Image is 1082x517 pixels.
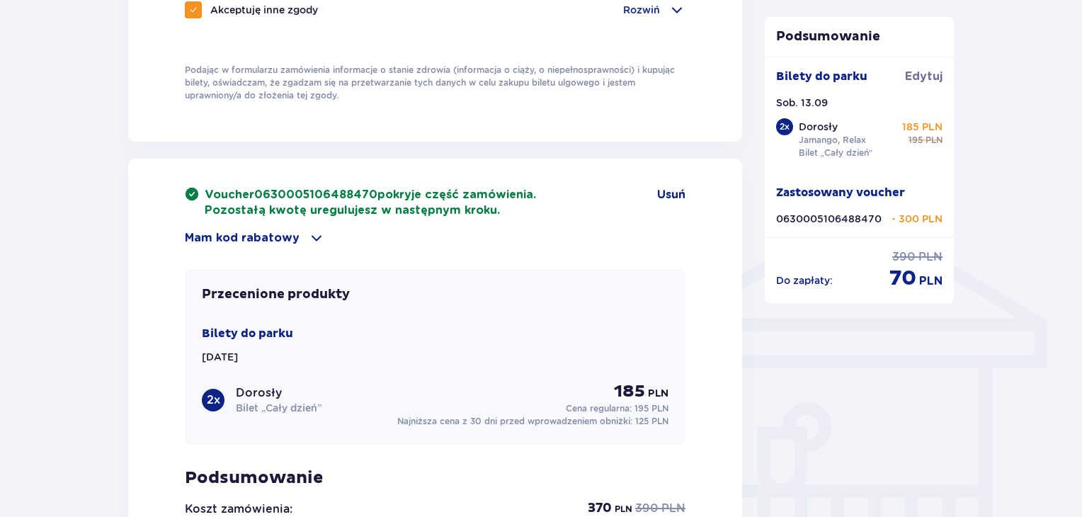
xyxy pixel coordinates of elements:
[799,134,866,147] p: Jamango, Relax
[892,249,916,265] p: 390
[918,249,943,265] p: PLN
[902,120,943,134] p: 185 PLN
[615,503,632,516] p: PLN
[236,401,321,415] p: Bilet „Cały dzień”
[614,381,645,402] p: 185
[635,501,659,516] p: 390
[926,134,943,147] p: PLN
[202,286,350,303] p: Przecenione produkty
[202,350,238,364] p: [DATE]
[909,134,923,147] p: 195
[661,501,685,516] p: PLN
[776,118,793,135] div: 2 x
[799,147,873,159] p: Bilet „Cały dzień”
[889,265,916,292] p: 70
[185,501,292,517] p: Koszt zamówienia:
[919,273,943,289] p: PLN
[776,212,882,226] p: 0630005106488470
[236,385,282,401] p: Dorosły
[202,389,224,411] div: 2 x
[210,3,318,17] p: Akceptuję inne zgody
[254,189,377,200] span: 0630005106488470
[205,187,536,218] p: Voucher pokryje część zamówienia. Pozostałą kwotę uregulujesz w następnym kroku.
[566,402,668,415] p: Cena regularna:
[799,120,838,134] p: Dorosły
[588,500,612,517] p: 370
[623,3,660,17] p: Rozwiń
[892,212,943,226] p: - 300 PLN
[185,64,685,102] p: Podając w formularzu zamówienia informacje o stanie zdrowia (informacja o ciąży, o niepełnosprawn...
[634,403,668,414] span: 195 PLN
[776,273,833,288] p: Do zapłaty :
[185,187,199,201] img: rounded green checkmark
[397,415,668,428] p: Najniższa cena z 30 dni przed wprowadzeniem obniżki:
[185,230,300,246] p: Mam kod rabatowy
[185,467,685,489] p: Podsumowanie
[776,69,867,84] p: Bilety do parku
[648,387,668,401] p: PLN
[657,187,685,203] a: Usuń
[776,96,828,110] p: Sob. 13.09
[635,416,668,426] span: 125 PLN
[765,28,955,45] p: Podsumowanie
[202,326,293,341] p: Bilety do parku
[776,185,905,200] p: Zastosowany voucher
[905,69,943,84] a: Edytuj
